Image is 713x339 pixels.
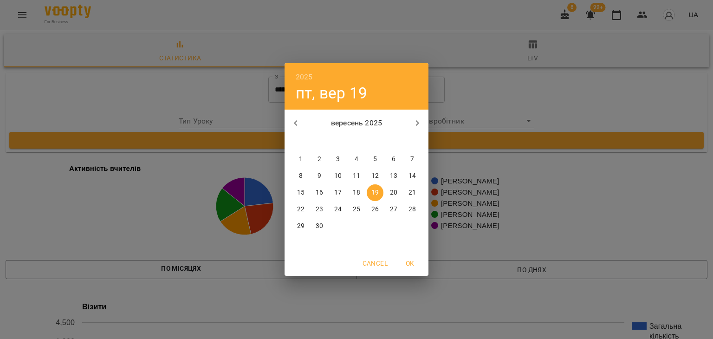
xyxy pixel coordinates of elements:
[348,184,365,201] button: 18
[297,205,305,214] p: 22
[348,151,365,168] button: 4
[316,222,323,231] p: 30
[292,168,309,184] button: 8
[408,188,416,197] p: 21
[404,201,421,218] button: 28
[316,188,323,197] p: 16
[385,151,402,168] button: 6
[353,171,360,181] p: 11
[348,168,365,184] button: 11
[367,184,383,201] button: 19
[297,188,305,197] p: 15
[316,205,323,214] p: 23
[330,137,346,146] span: ср
[371,188,379,197] p: 19
[311,218,328,235] button: 30
[307,117,407,129] p: вересень 2025
[311,201,328,218] button: 23
[334,205,342,214] p: 24
[390,205,397,214] p: 27
[408,171,416,181] p: 14
[404,151,421,168] button: 7
[348,201,365,218] button: 25
[385,184,402,201] button: 20
[395,255,425,272] button: OK
[334,188,342,197] p: 17
[292,137,309,146] span: пн
[311,137,328,146] span: вт
[404,137,421,146] span: нд
[330,151,346,168] button: 3
[299,155,303,164] p: 1
[385,137,402,146] span: сб
[318,171,321,181] p: 9
[390,188,397,197] p: 20
[318,155,321,164] p: 2
[367,137,383,146] span: пт
[311,151,328,168] button: 2
[296,84,367,103] button: пт, вер 19
[385,168,402,184] button: 13
[292,184,309,201] button: 15
[292,218,309,235] button: 29
[363,258,388,269] span: Cancel
[330,201,346,218] button: 24
[408,205,416,214] p: 28
[336,155,340,164] p: 3
[404,168,421,184] button: 14
[367,151,383,168] button: 5
[334,171,342,181] p: 10
[367,201,383,218] button: 26
[330,168,346,184] button: 10
[353,188,360,197] p: 18
[367,168,383,184] button: 12
[410,155,414,164] p: 7
[373,155,377,164] p: 5
[299,171,303,181] p: 8
[404,184,421,201] button: 21
[296,71,313,84] button: 2025
[292,201,309,218] button: 22
[392,155,395,164] p: 6
[359,255,391,272] button: Cancel
[292,151,309,168] button: 1
[371,205,379,214] p: 26
[330,184,346,201] button: 17
[353,205,360,214] p: 25
[371,171,379,181] p: 12
[355,155,358,164] p: 4
[311,168,328,184] button: 9
[385,201,402,218] button: 27
[348,137,365,146] span: чт
[311,184,328,201] button: 16
[390,171,397,181] p: 13
[399,258,421,269] span: OK
[297,222,305,231] p: 29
